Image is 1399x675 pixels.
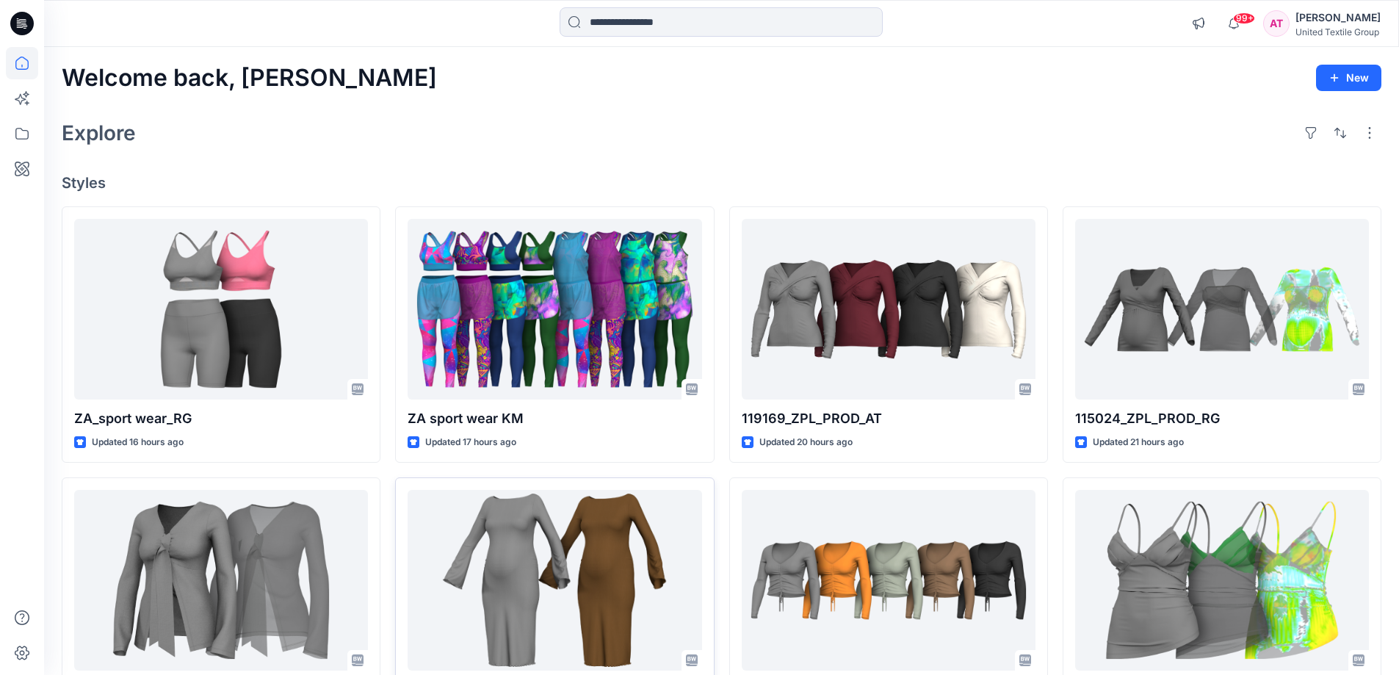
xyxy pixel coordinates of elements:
p: Updated 21 hours ago [1093,435,1184,450]
div: United Textile Group [1295,26,1381,37]
a: 120197 ZPL DEV KM [408,490,701,671]
h2: Explore [62,121,136,145]
p: Updated 16 hours ago [92,435,184,450]
a: 120351_ZPL_DEV_AT [1075,490,1369,671]
div: AT [1263,10,1290,37]
span: 99+ [1233,12,1255,24]
a: 115024_ZPL_PROD_RG [1075,219,1369,400]
a: 108917_ZPL_PROD_AT [742,490,1035,671]
a: 119169_ZPL_PROD_AT [742,219,1035,400]
a: ZA sport wear KM [408,219,701,400]
p: 119169_ZPL_PROD_AT [742,408,1035,429]
h4: Styles [62,174,1381,192]
div: [PERSON_NAME] [1295,9,1381,26]
p: ZA_sport wear_RG [74,408,368,429]
p: 115024_ZPL_PROD_RG [1075,408,1369,429]
a: 118922_UA_BD_PROD_RG [74,490,368,671]
p: Updated 20 hours ago [759,435,853,450]
button: New [1316,65,1381,91]
h2: Welcome back, [PERSON_NAME] [62,65,437,92]
p: Updated 17 hours ago [425,435,516,450]
p: ZA sport wear KM [408,408,701,429]
a: ZA_sport wear_RG [74,219,368,400]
